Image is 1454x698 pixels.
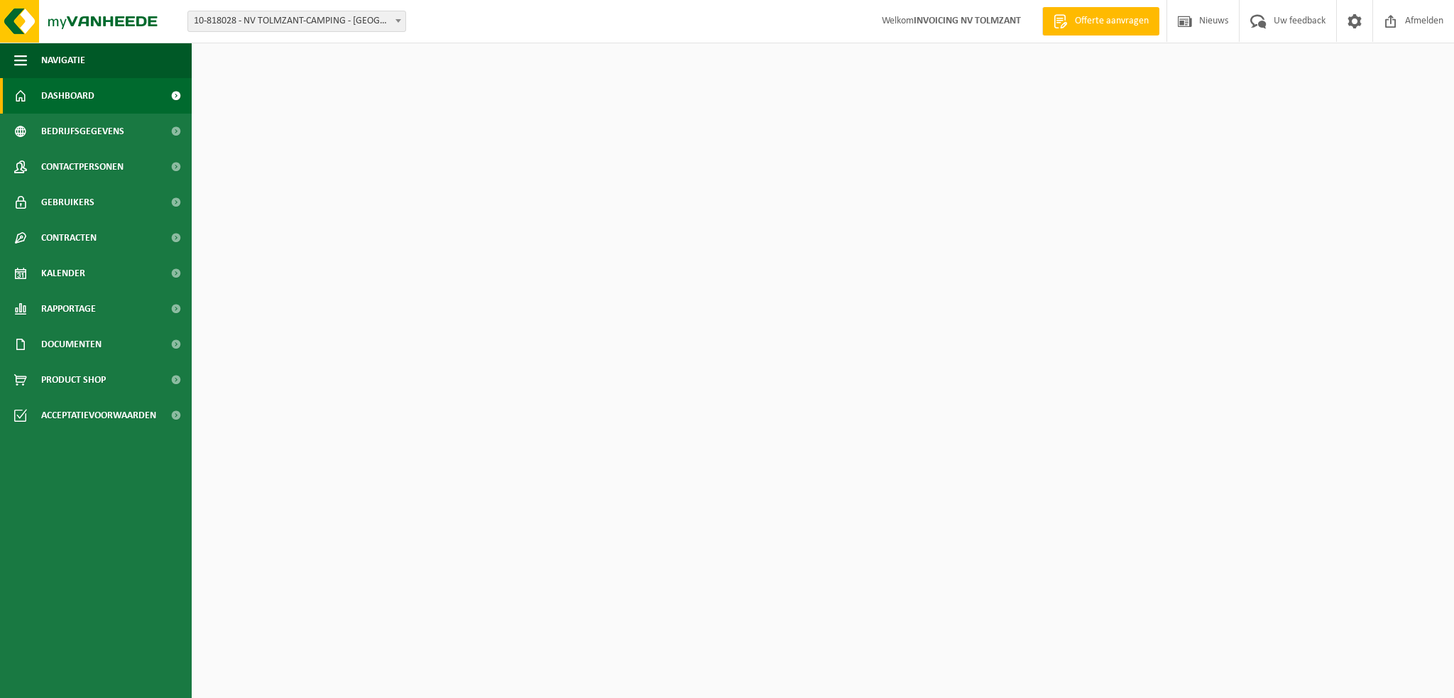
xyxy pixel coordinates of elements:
span: Bedrijfsgegevens [41,114,124,149]
span: Acceptatievoorwaarden [41,398,156,433]
span: 10-818028 - NV TOLMZANT-CAMPING - DE HAAN [188,11,405,31]
span: Kalender [41,256,85,291]
span: 10-818028 - NV TOLMZANT-CAMPING - DE HAAN [187,11,406,32]
span: Navigatie [41,43,85,78]
span: Gebruikers [41,185,94,220]
span: Dashboard [41,78,94,114]
strong: INVOICING NV TOLMZANT [914,16,1021,26]
span: Contracten [41,220,97,256]
span: Documenten [41,327,102,362]
a: Offerte aanvragen [1042,7,1159,36]
span: Contactpersonen [41,149,124,185]
span: Product Shop [41,362,106,398]
span: Rapportage [41,291,96,327]
span: Offerte aanvragen [1071,14,1152,28]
